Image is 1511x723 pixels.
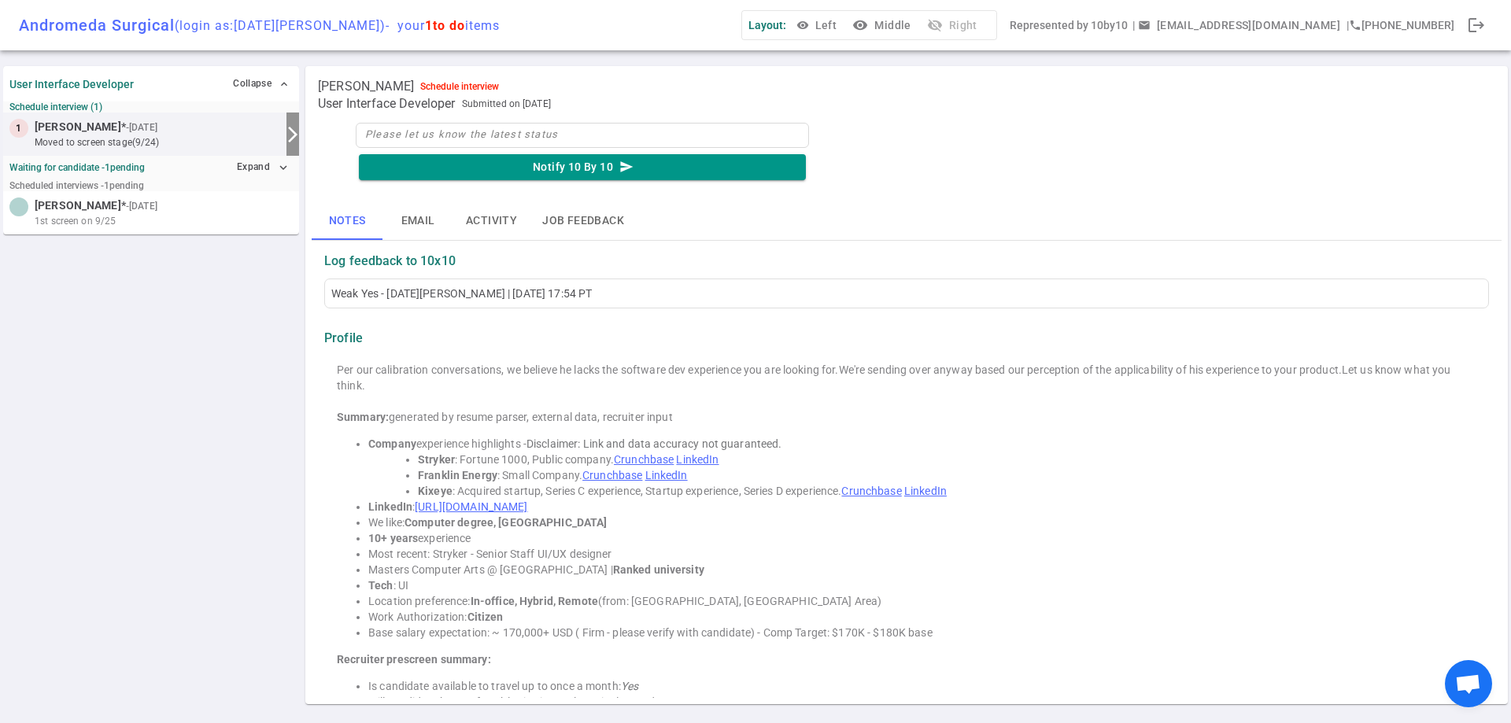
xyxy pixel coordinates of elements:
[1010,11,1454,40] div: Represented by 10by10 | | [PHONE_NUMBER]
[1461,9,1492,41] div: Done
[621,680,638,692] em: Yes
[420,81,499,92] div: Schedule interview
[1135,11,1347,40] button: Open a message box
[35,135,280,149] small: moved to Screen stage (9/24)
[415,500,527,513] a: [URL][DOMAIN_NAME]
[425,18,465,33] span: 1 to do
[229,72,293,95] button: Collapse
[368,532,418,544] strong: 10+ years
[526,437,782,450] span: Disclaimer: Link and data accuracy not guaranteed.
[418,469,497,481] strong: Franklin Energy
[382,202,453,240] button: Email
[331,286,1482,301] div: Weak Yes - [DATE][PERSON_NAME] | [DATE] 17:54 PT
[613,563,704,576] strong: Ranked university
[318,96,456,112] span: User Interface Developer
[841,485,901,497] a: Crunchbase
[337,409,1476,425] div: generated by resume parser, external data, recruiter input
[748,19,786,31] span: Layout:
[35,214,116,228] span: 1st screen on 9/25
[9,101,293,113] small: Schedule interview (1)
[679,695,696,708] em: Yes
[467,610,504,623] strong: Citizen
[368,530,1476,546] li: experience
[676,453,719,466] a: LinkedIn
[35,119,121,135] span: [PERSON_NAME]
[462,96,551,112] span: Submitted on [DATE]
[368,515,1476,530] li: We like:
[796,19,809,31] span: visibility
[9,119,28,138] div: 1
[849,11,917,40] button: visibilityMiddle
[386,18,500,33] span: - your items
[312,202,382,240] button: Notes
[453,202,530,240] button: Activity
[175,18,386,33] span: (login as: [DATE][PERSON_NAME] )
[530,202,637,240] button: Job feedback
[368,625,1476,640] li: Base salary expectation: ~ 170,000+ USD ( Firm - please verify with candidate) - Comp Target: $17...
[792,11,843,40] button: Left
[368,678,1476,694] li: Is candidate available to travel up to once a month:
[126,199,157,213] small: - [DATE]
[359,154,806,180] button: Notify 10 By 10send
[645,469,688,481] a: LinkedIn
[418,453,455,466] strong: Stryker
[368,500,412,513] strong: LinkedIn
[35,197,121,214] span: [PERSON_NAME]
[337,411,389,423] strong: Summary:
[324,253,456,269] strong: Log feedback to 10x10
[368,562,1476,577] li: Masters Computer Arts @ [GEOGRAPHIC_DATA] |
[904,485,947,497] a: LinkedIn
[312,202,1502,240] div: basic tabs example
[368,579,393,592] strong: Tech
[283,125,302,144] i: arrow_forward_ios
[368,593,1476,609] li: Location preference: (from: [GEOGRAPHIC_DATA], [GEOGRAPHIC_DATA] Area)
[337,362,1476,393] div: Per our calibration conversations, we believe he lacks the software dev experience you are lookin...
[318,79,414,94] span: [PERSON_NAME]
[471,595,598,607] strong: In-office, Hybrid, Remote
[582,469,642,481] a: Crunchbase
[405,516,607,529] strong: Computer degree, [GEOGRAPHIC_DATA]
[276,160,290,175] i: expand_more
[9,197,28,216] img: b98df6dc18027a1ba55c6f115b347a31
[418,485,453,497] strong: Kixeye
[9,78,134,90] strong: User Interface Developer
[1349,19,1361,31] i: phone
[1445,660,1492,707] div: Chat abierto
[1138,19,1151,31] span: email
[418,452,1476,467] li: : Fortune 1000, Public company.
[9,180,144,191] small: Scheduled interviews - 1 pending
[368,436,1476,452] li: experience highlights -
[418,467,1476,483] li: : Small Company.
[126,120,157,135] small: - [DATE]
[368,609,1476,625] li: Work Authorization:
[418,483,1476,499] li: : Acquired startup, Series C experience, Startup experience, Series D experience.
[9,162,145,173] strong: Waiting for candidate - 1 pending
[619,160,634,174] i: send
[852,17,868,33] i: visibility
[324,330,363,346] strong: Profile
[19,16,500,35] div: Andromeda Surgical
[368,499,1476,515] li: :
[1467,16,1486,35] span: logout
[278,78,290,90] span: expand_less
[368,577,1476,593] li: : UI
[337,653,491,666] strong: Recruiter prescreen summary:
[368,546,1476,562] li: Most recent: Stryker - Senior Staff UI/UX designer
[233,156,293,179] button: Expandexpand_more
[368,437,416,450] strong: Company
[614,453,674,466] a: Crunchbase
[368,694,1476,710] li: Will candidate be comfortable viewing real surgical procedures:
